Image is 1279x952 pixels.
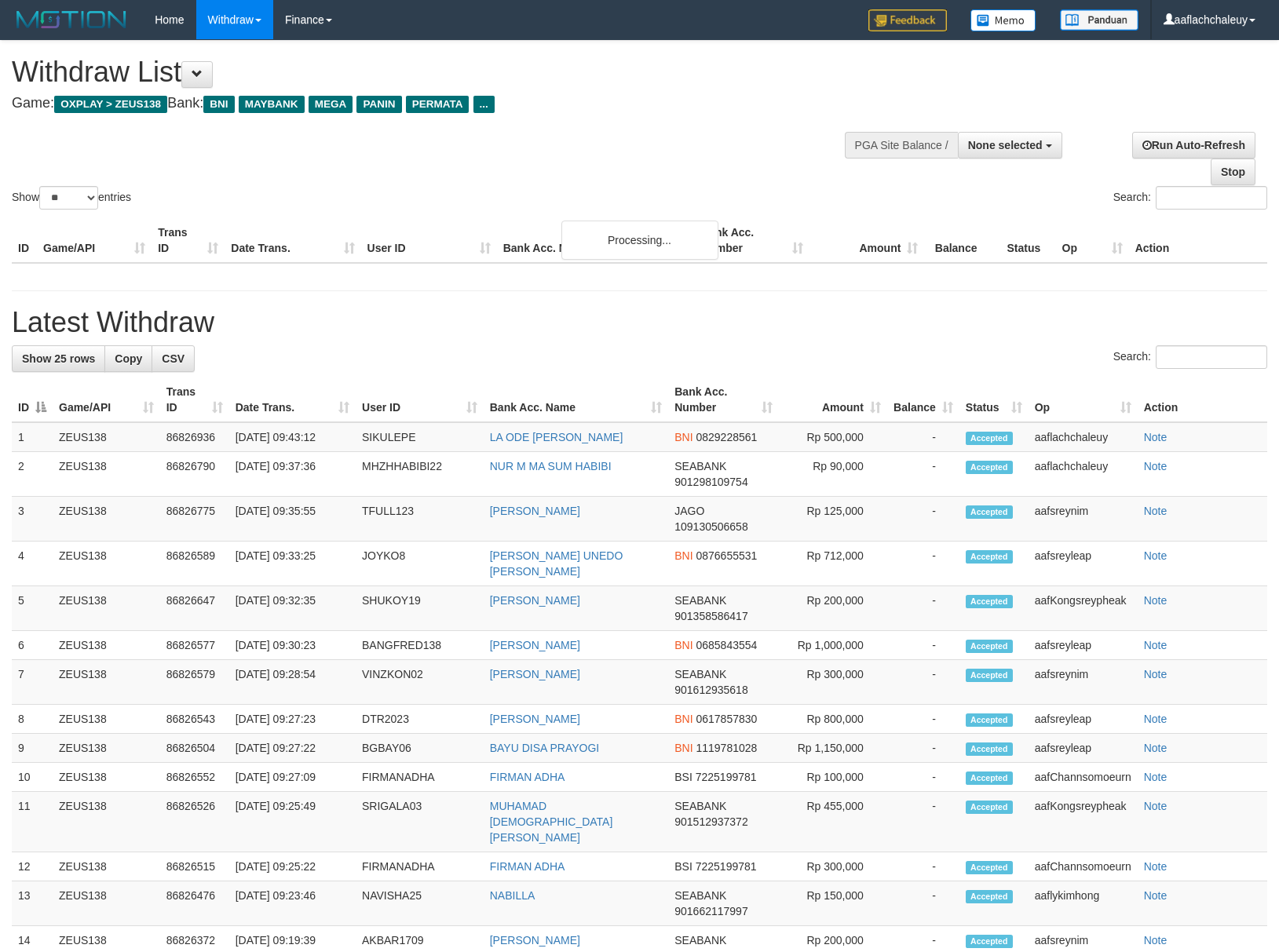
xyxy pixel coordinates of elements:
[12,705,53,734] td: 8
[674,431,692,443] span: BNI
[497,218,695,263] th: Bank Acc. Name
[12,378,53,422] th: ID: activate to sort column descending
[490,460,612,472] a: NUR M MA SUM HABIBI
[674,594,726,607] span: SEABANK
[356,792,484,852] td: SRIGALA03
[53,852,160,881] td: ZEUS138
[356,852,484,881] td: FIRMANADHA
[779,792,887,852] td: Rp 455,000
[924,218,1000,263] th: Balance
[12,734,53,763] td: 9
[779,452,887,497] td: Rp 90,000
[887,660,959,705] td: -
[887,763,959,792] td: -
[356,497,484,542] td: TFULL123
[12,345,105,372] a: Show 25 rows
[1000,218,1055,263] th: Status
[887,792,959,852] td: -
[12,631,53,660] td: 6
[887,497,959,542] td: -
[845,132,958,159] div: PGA Site Balance /
[959,378,1029,422] th: Status: activate to sort column ascending
[229,422,356,452] td: [DATE] 09:43:12
[1156,345,1267,369] input: Search:
[484,378,669,422] th: Bank Acc. Name: activate to sort column ascending
[356,586,484,631] td: SHUKOY19
[674,476,747,488] span: Copy 901298109754 to clipboard
[53,422,160,452] td: ZEUS138
[887,378,959,422] th: Balance: activate to sort column ascending
[1029,422,1138,452] td: aaflachchaleuy
[1144,889,1168,902] a: Note
[490,713,580,725] a: [PERSON_NAME]
[966,935,1013,948] span: Accepted
[1144,505,1168,517] a: Note
[561,221,718,260] div: Processing...
[674,520,747,533] span: Copy 109130506658 to clipboard
[1144,742,1168,754] a: Note
[1144,771,1168,783] a: Note
[12,96,837,111] h4: Game: Bank:
[490,668,580,680] a: [PERSON_NAME]
[868,9,947,31] img: Feedback.jpg
[1029,497,1138,542] td: aafsreynim
[361,218,497,263] th: User ID
[152,218,225,263] th: Trans ID
[779,378,887,422] th: Amount: activate to sort column ascending
[1113,186,1267,210] label: Search:
[490,800,613,844] a: MUHAMAD [DEMOGRAPHIC_DATA][PERSON_NAME]
[229,881,356,926] td: [DATE] 09:23:46
[160,705,229,734] td: 86826543
[12,186,131,210] label: Show entries
[674,610,747,622] span: Copy 901358586417 to clipboard
[674,684,747,696] span: Copy 901612935618 to clipboard
[160,852,229,881] td: 86826515
[12,852,53,881] td: 12
[115,352,142,365] span: Copy
[966,801,1013,814] span: Accepted
[1156,186,1267,210] input: Search:
[53,586,160,631] td: ZEUS138
[696,431,757,443] span: Copy 0829228561 to clipboard
[356,542,484,586] td: JOYKO8
[966,461,1013,474] span: Accepted
[1029,852,1138,881] td: aafChannsomoeurn
[12,792,53,852] td: 11
[229,542,356,586] td: [DATE] 09:33:25
[1144,860,1168,873] a: Note
[966,640,1013,653] span: Accepted
[696,771,757,783] span: Copy 7225199781 to clipboard
[696,639,757,651] span: Copy 0685843554 to clipboard
[104,345,152,372] a: Copy
[225,218,360,263] th: Date Trans.
[12,660,53,705] td: 7
[53,452,160,497] td: ZEUS138
[12,763,53,792] td: 10
[887,705,959,734] td: -
[160,497,229,542] td: 86826775
[887,542,959,586] td: -
[160,586,229,631] td: 86826647
[356,422,484,452] td: SIKULEPE
[779,631,887,660] td: Rp 1,000,000
[674,800,726,812] span: SEABANK
[1144,460,1168,472] a: Note
[695,218,809,263] th: Bank Acc. Number
[779,422,887,452] td: Rp 500,000
[674,460,726,472] span: SEABANK
[53,734,160,763] td: ZEUS138
[37,218,152,263] th: Game/API
[229,631,356,660] td: [DATE] 09:30:23
[160,631,229,660] td: 86826577
[490,505,580,517] a: [PERSON_NAME]
[53,792,160,852] td: ZEUS138
[1029,763,1138,792] td: aafChannsomoeurn
[674,860,692,873] span: BSI
[203,96,234,113] span: BNI
[490,594,580,607] a: [PERSON_NAME]
[160,542,229,586] td: 86826589
[1029,586,1138,631] td: aafKongsreypheak
[160,452,229,497] td: 86826790
[674,934,726,947] span: SEABANK
[1144,934,1168,947] a: Note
